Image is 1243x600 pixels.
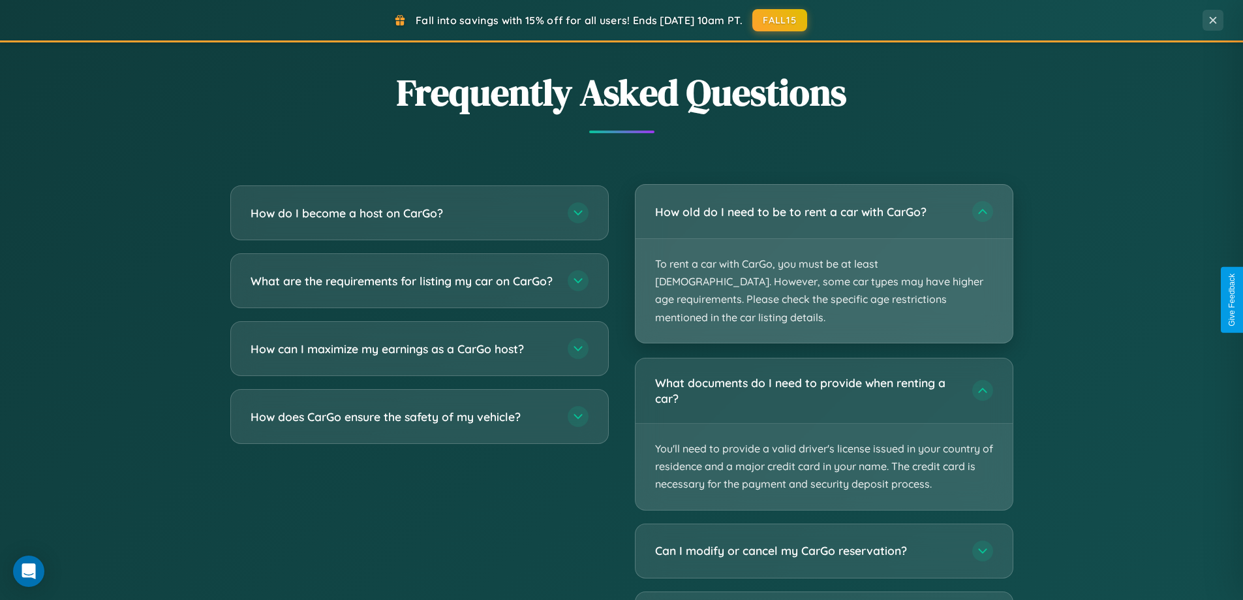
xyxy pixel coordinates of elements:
[655,375,959,407] h3: What documents do I need to provide when renting a car?
[636,424,1013,510] p: You'll need to provide a valid driver's license issued in your country of residence and a major c...
[13,556,44,587] div: Open Intercom Messenger
[416,14,743,27] span: Fall into savings with 15% off for all users! Ends [DATE] 10am PT.
[251,273,555,289] h3: What are the requirements for listing my car on CarGo?
[251,205,555,221] h3: How do I become a host on CarGo?
[752,9,807,31] button: FALL15
[251,341,555,357] h3: How can I maximize my earnings as a CarGo host?
[655,204,959,220] h3: How old do I need to be to rent a car with CarGo?
[230,67,1013,118] h2: Frequently Asked Questions
[636,239,1013,343] p: To rent a car with CarGo, you must be at least [DEMOGRAPHIC_DATA]. However, some car types may ha...
[251,409,555,425] h3: How does CarGo ensure the safety of my vehicle?
[1227,274,1236,326] div: Give Feedback
[655,543,959,559] h3: Can I modify or cancel my CarGo reservation?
